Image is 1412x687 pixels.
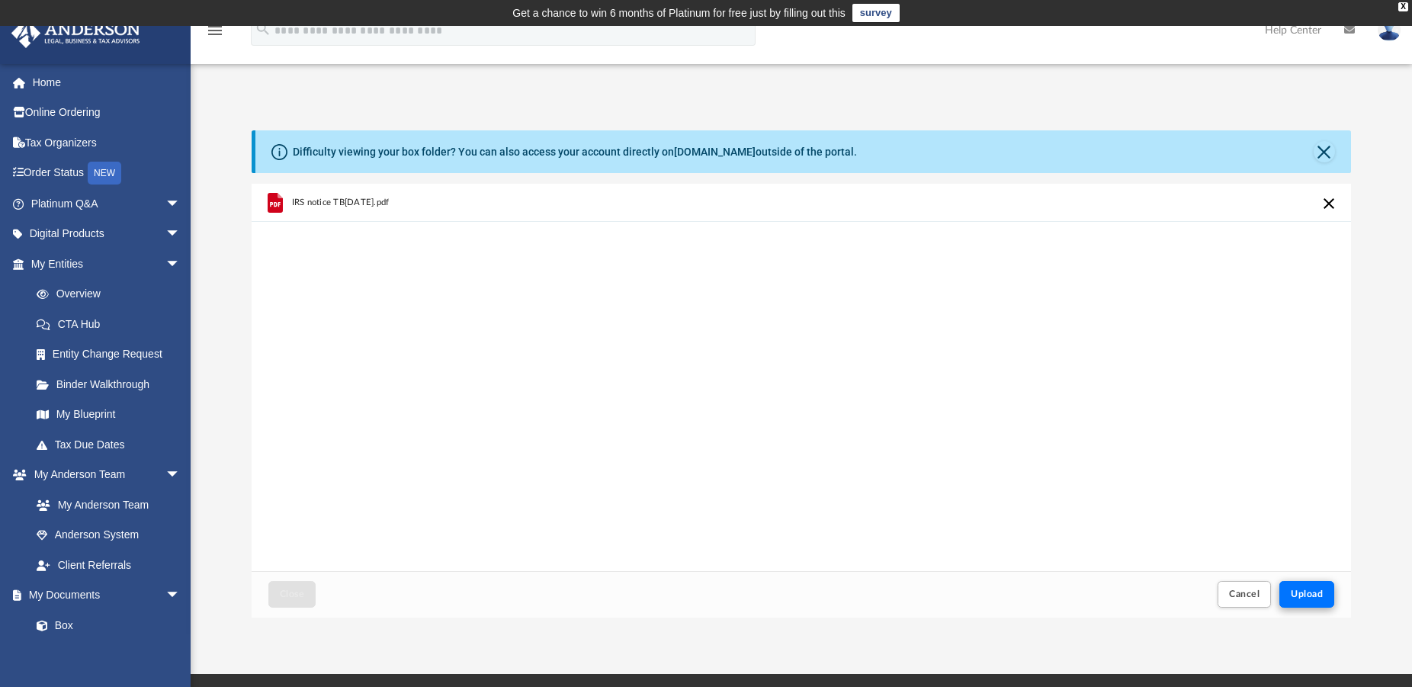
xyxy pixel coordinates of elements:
[165,219,196,250] span: arrow_drop_down
[7,18,145,48] img: Anderson Advisors Platinum Portal
[1218,581,1271,608] button: Cancel
[21,400,196,430] a: My Blueprint
[11,158,204,189] a: Order StatusNEW
[21,279,204,310] a: Overview
[88,162,121,185] div: NEW
[21,309,204,339] a: CTA Hub
[293,144,857,160] div: Difficulty viewing your box folder? You can also access your account directly on outside of the p...
[21,369,204,400] a: Binder Walkthrough
[11,460,196,490] a: My Anderson Teamarrow_drop_down
[252,184,1351,618] div: Upload
[21,610,188,640] a: Box
[21,550,196,580] a: Client Referrals
[11,67,204,98] a: Home
[21,490,188,520] a: My Anderson Team
[165,188,196,220] span: arrow_drop_down
[21,339,204,370] a: Entity Change Request
[165,460,196,491] span: arrow_drop_down
[1378,19,1401,41] img: User Pic
[11,98,204,128] a: Online Ordering
[292,197,390,207] span: IRS notice TB[DATE].pdf
[21,520,196,551] a: Anderson System
[268,581,316,608] button: Close
[206,29,224,40] a: menu
[255,21,271,37] i: search
[1320,194,1338,213] button: Cancel this upload
[165,249,196,280] span: arrow_drop_down
[852,4,900,22] a: survey
[11,249,204,279] a: My Entitiesarrow_drop_down
[206,21,224,40] i: menu
[1291,589,1323,599] span: Upload
[11,580,196,611] a: My Documentsarrow_drop_down
[1314,141,1335,162] button: Close
[1398,2,1408,11] div: close
[21,429,204,460] a: Tax Due Dates
[1229,589,1260,599] span: Cancel
[280,589,304,599] span: Close
[1279,581,1334,608] button: Upload
[252,184,1351,571] div: grid
[674,146,756,158] a: [DOMAIN_NAME]
[165,580,196,612] span: arrow_drop_down
[11,188,204,219] a: Platinum Q&Aarrow_drop_down
[11,219,204,249] a: Digital Productsarrow_drop_down
[11,127,204,158] a: Tax Organizers
[512,4,846,22] div: Get a chance to win 6 months of Platinum for free just by filling out this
